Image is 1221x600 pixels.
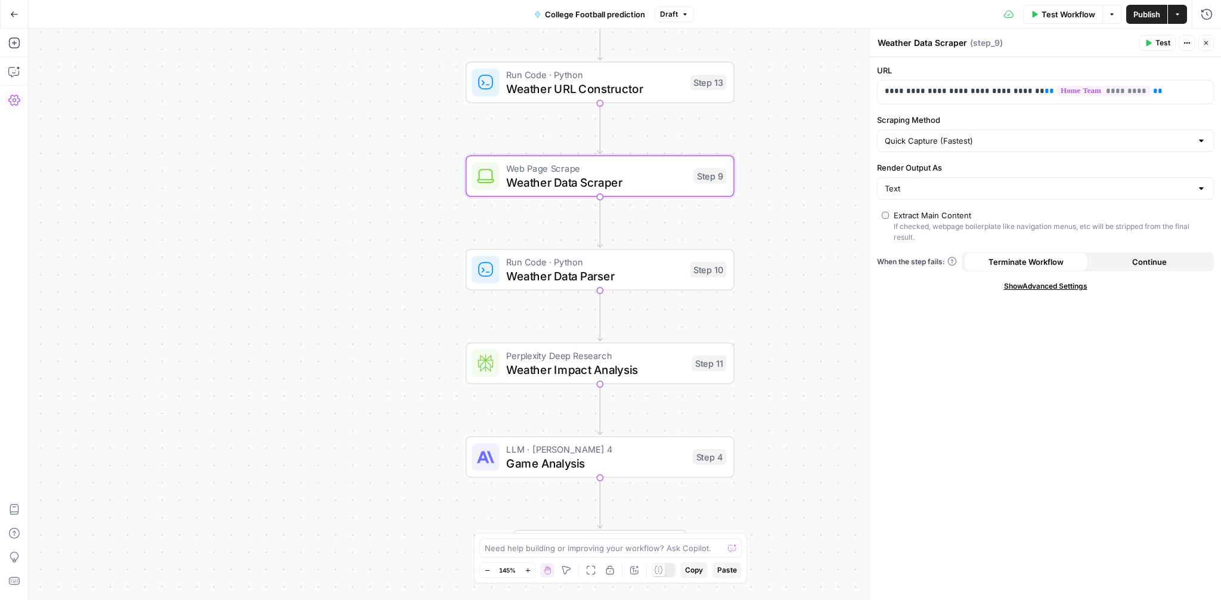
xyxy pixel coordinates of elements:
[499,565,516,575] span: 145%
[894,221,1209,243] div: If checked, webpage boilerplate like navigation menus, etc will be stripped from the final result.
[506,161,686,175] span: Web Page Scrape
[506,267,683,284] span: Weather Data Parser
[877,256,957,267] a: When the step fails:
[466,249,735,290] div: Run Code · PythonWeather Data ParserStep 10
[693,168,726,184] div: Step 9
[1139,35,1176,51] button: Test
[1088,252,1212,271] button: Continue
[1132,256,1167,268] span: Continue
[877,64,1214,76] label: URL
[506,174,686,191] span: Weather Data Scraper
[597,384,603,434] g: Edge from step_11 to step_4
[466,155,735,197] div: Web Page ScrapeWeather Data ScraperStep 9
[506,67,683,81] span: Run Code · Python
[1126,5,1167,24] button: Publish
[877,114,1214,126] label: Scraping Method
[685,565,703,576] span: Copy
[878,37,967,49] textarea: Weather Data Scraper
[597,290,603,341] g: Edge from step_10 to step_11
[466,342,735,384] div: Perplexity Deep ResearchWeather Impact AnalysisStep 11
[597,478,603,528] g: Edge from step_4 to end
[988,256,1064,268] span: Terminate Workflow
[877,162,1214,174] label: Render Output As
[1023,5,1102,24] button: Test Workflow
[597,103,603,153] g: Edge from step_13 to step_9
[655,7,694,22] button: Draft
[1133,8,1160,20] span: Publish
[506,348,684,362] span: Perplexity Deep Research
[885,183,1192,194] input: Text
[712,562,742,578] button: Paste
[545,8,645,20] span: College Football prediction
[506,255,683,268] span: Run Code · Python
[690,262,727,277] div: Step 10
[680,562,708,578] button: Copy
[894,209,971,221] div: Extract Main Content
[882,212,889,219] input: Extract Main ContentIf checked, webpage boilerplate like navigation menus, etc will be stripped f...
[506,454,686,472] span: Game Analysis
[466,61,735,103] div: Run Code · PythonWeather URL ConstructorStep 13
[660,9,678,20] span: Draft
[597,10,603,60] g: Edge from step_12 to step_13
[506,80,683,97] span: Weather URL Constructor
[1155,38,1170,48] span: Test
[466,436,735,478] div: LLM · [PERSON_NAME] 4Game AnalysisStep 4
[693,449,727,465] div: Step 4
[527,5,652,24] button: College Football prediction
[1004,281,1087,292] span: Show Advanced Settings
[690,75,727,90] div: Step 13
[506,442,686,456] span: LLM · [PERSON_NAME] 4
[506,361,684,378] span: Weather Impact Analysis
[466,530,735,571] div: EndOutput
[1042,8,1095,20] span: Test Workflow
[885,135,1192,147] input: Quick Capture (Fastest)
[717,565,737,576] span: Paste
[692,355,726,371] div: Step 11
[597,197,603,247] g: Edge from step_9 to step_10
[970,37,1003,49] span: ( step_9 )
